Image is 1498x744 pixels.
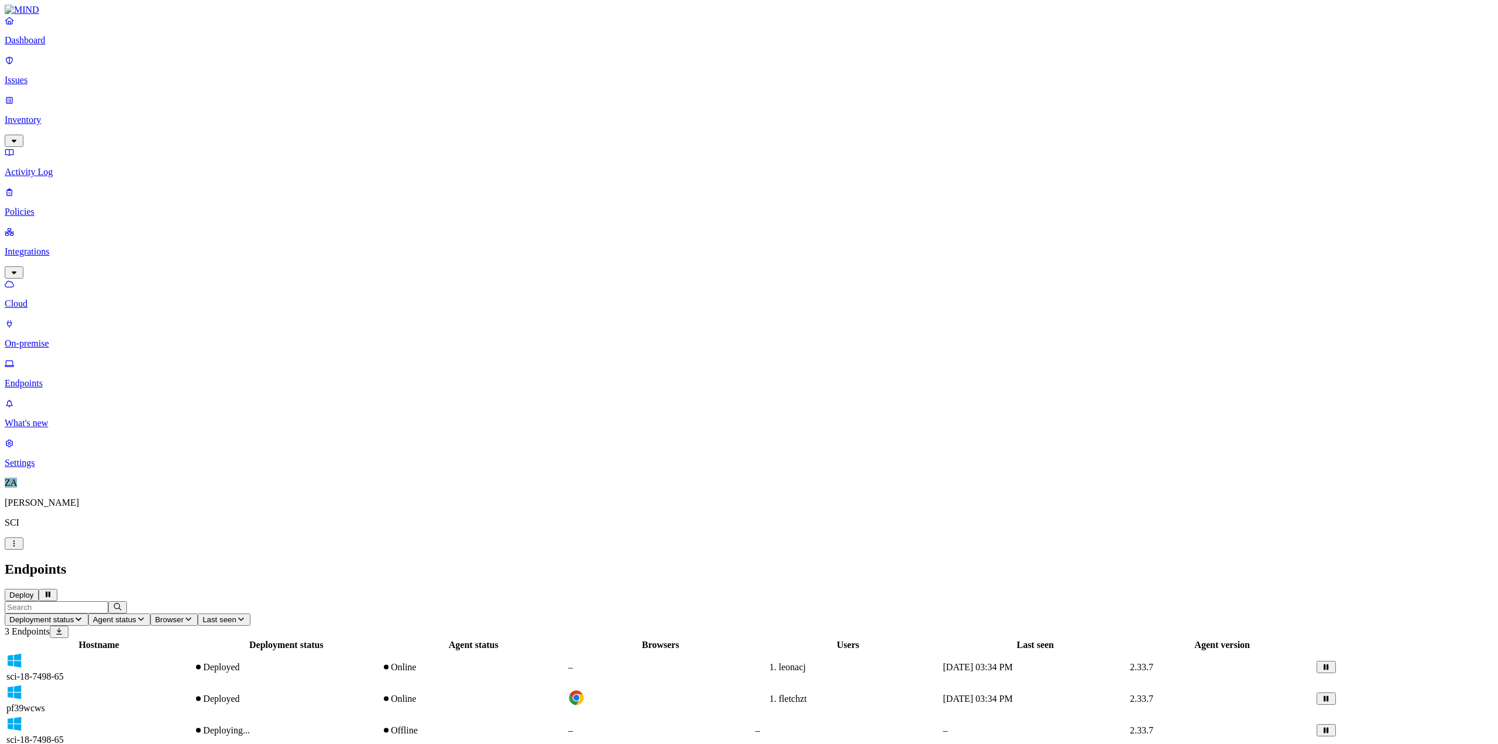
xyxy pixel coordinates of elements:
p: [PERSON_NAME] [5,498,1493,508]
a: Cloud [5,279,1493,309]
img: chrome [568,690,585,706]
span: 2.33.7 [1130,694,1153,704]
span: 2.33.7 [1130,725,1153,735]
span: Agent status [93,615,136,624]
p: Dashboard [5,35,1493,46]
span: Deploying... [203,725,250,735]
span: 3 Endpoints [5,626,50,636]
button: Deploy [5,589,39,601]
span: sci-18-7498-65 [6,671,64,681]
p: SCI [5,517,1493,528]
a: Activity Log [5,147,1493,177]
p: Settings [5,458,1493,468]
a: Integrations [5,227,1493,277]
div: Last seen [943,640,1128,650]
span: fletchzt [779,694,807,704]
span: leonacj [779,662,806,672]
p: Cloud [5,299,1493,309]
span: 2.33.7 [1130,662,1153,672]
div: Online [382,694,566,704]
div: Agent version [1130,640,1314,650]
img: windows [6,716,23,732]
div: Offline [382,725,566,736]
span: Browser [155,615,184,624]
a: What's new [5,398,1493,428]
div: Agent status [382,640,566,650]
p: Activity Log [5,167,1493,177]
div: Deployment status [194,640,379,650]
span: [DATE] 03:34 PM [943,694,1013,704]
p: Inventory [5,115,1493,125]
img: windows [6,653,23,669]
a: Dashboard [5,15,1493,46]
img: edge [585,698,611,708]
input: Search [5,601,108,613]
a: Endpoints [5,358,1493,389]
a: Inventory [5,95,1493,145]
p: Endpoints [5,378,1493,389]
div: Browsers [568,640,753,650]
span: ZA [5,478,17,488]
h2: Endpoints [5,561,1493,577]
p: Integrations [5,246,1493,257]
span: Deployed [203,662,239,672]
a: Policies [5,187,1493,217]
span: – [755,725,760,735]
span: Deployment status [9,615,74,624]
span: – [943,725,948,735]
div: Online [382,662,566,673]
img: MIND [5,5,39,15]
span: – [568,662,573,672]
div: Users [755,640,941,650]
p: What's new [5,418,1493,428]
span: Deployed [203,694,239,704]
p: On-premise [5,338,1493,349]
img: windows [6,684,23,701]
a: Issues [5,55,1493,85]
p: Issues [5,75,1493,85]
a: MIND [5,5,1493,15]
span: pf39wcws [6,703,45,713]
div: Hostname [6,640,191,650]
span: Last seen [202,615,236,624]
a: Settings [5,438,1493,468]
span: – [568,725,573,735]
p: Policies [5,207,1493,217]
a: On-premise [5,318,1493,349]
span: [DATE] 03:34 PM [943,662,1013,672]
